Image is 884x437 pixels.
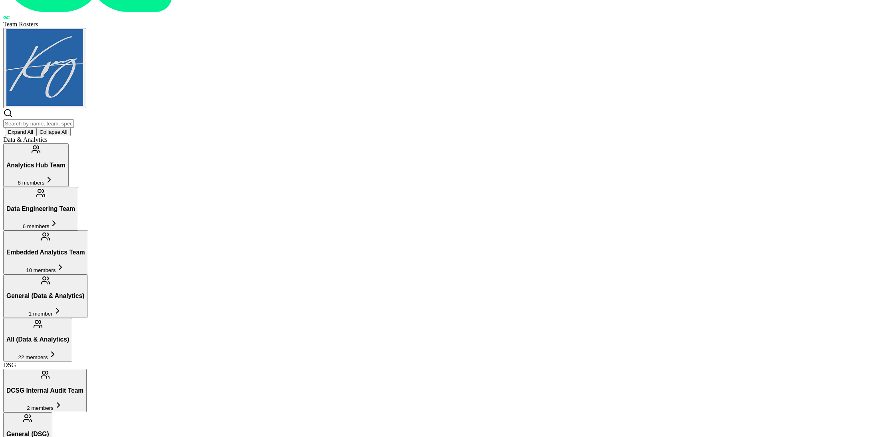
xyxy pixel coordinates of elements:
button: Analytics Hub Team8 members [3,143,69,187]
h3: Analytics Hub Team [6,162,66,169]
button: Data Engineering Team6 members [3,187,78,230]
input: Search by name, team, specialty, or title... [3,119,74,128]
span: 8 members [18,180,45,186]
h3: DCSG Internal Audit Team [6,387,83,394]
span: 2 members [27,405,54,411]
h3: Embedded Analytics Team [6,249,85,256]
button: General (Data & Analytics)1 member [3,274,87,318]
button: Expand All [5,128,36,136]
button: Collapse All [36,128,71,136]
span: Team Rosters [3,21,38,28]
h3: Data Engineering Team [6,205,75,213]
span: DSG [3,362,16,368]
button: Embedded Analytics Team10 members [3,230,88,274]
span: 1 member [29,311,53,317]
h3: All (Data & Analytics) [6,336,69,343]
span: 10 members [26,267,56,273]
span: 6 members [23,223,50,229]
span: 22 members [18,354,48,360]
button: All (Data & Analytics)22 members [3,318,72,362]
span: Data & Analytics [3,136,48,143]
h3: General (Data & Analytics) [6,292,84,300]
button: DCSG Internal Audit Team2 members [3,369,87,412]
